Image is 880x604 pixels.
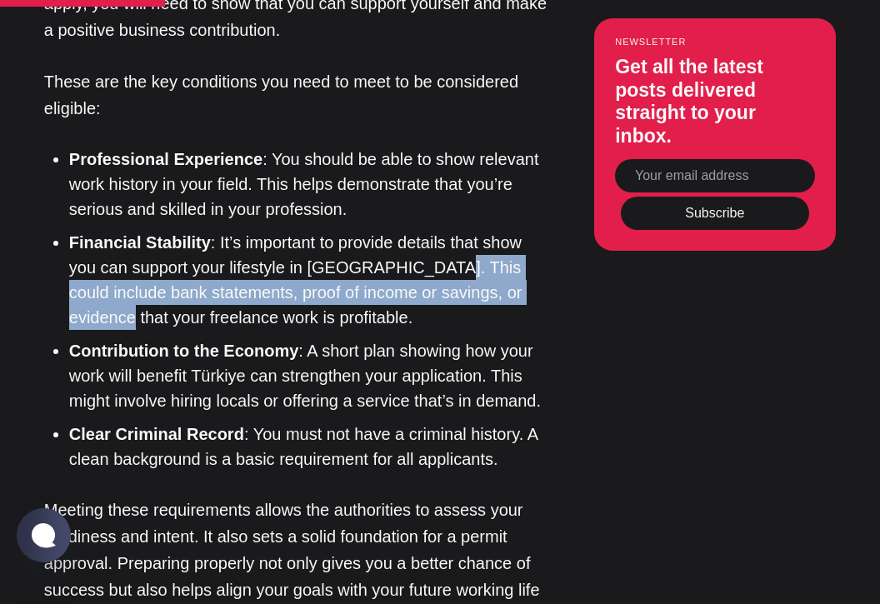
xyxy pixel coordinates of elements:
button: Subscribe [621,197,809,230]
strong: Professional Experience [69,150,262,168]
strong: Clear Criminal Record [69,425,244,443]
small: Newsletter [615,37,815,47]
li: : A short plan showing how your work will benefit Türkiye can strengthen your application. This m... [69,338,551,413]
strong: Contribution to the Economy [69,342,299,360]
li: : It’s important to provide details that show you can support your lifestyle in [GEOGRAPHIC_DATA]... [69,230,551,330]
p: These are the key conditions you need to meet to be considered eligible: [44,68,551,122]
li: : You must not have a criminal history. A clean background is a basic requirement for all applica... [69,422,551,472]
li: : You should be able to show relevant work history in your field. This helps demonstrate that you... [69,147,551,222]
h3: Get all the latest posts delivered straight to your inbox. [615,56,815,147]
input: Your email address [615,158,815,192]
strong: Financial Stability [69,233,211,252]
